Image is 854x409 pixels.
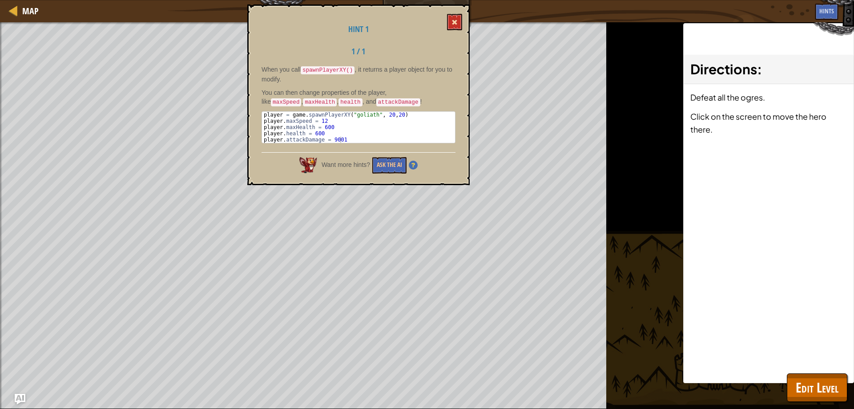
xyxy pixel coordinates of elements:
span: Map [22,5,39,17]
p: Defeat all the ogres. [690,91,847,104]
code: health [338,98,362,106]
span: Want more hints? [322,161,370,168]
p: When you call , it returns a player object for you to modify. [262,65,455,84]
img: AI [299,157,317,173]
code: attackDamage [376,98,420,106]
p: You can then change properties of the player, like , , , and ! [262,88,455,107]
button: Ask the AI [372,157,407,174]
h3: : [690,59,847,79]
a: Map [18,5,39,17]
h2: 1 / 1 [330,47,386,56]
span: Directions [690,61,757,77]
span: Edit Level [796,378,838,397]
code: maxHealth [303,98,337,106]
button: Edit Level [787,373,847,402]
button: Ask AI [15,394,25,405]
code: spawnPlayerXY() [301,66,354,74]
img: Hint [409,161,418,170]
code: maxSpeed [271,98,301,106]
span: Hints [819,7,834,15]
p: Click on the screen to move the hero there. [690,110,847,136]
span: Hint 1 [348,24,369,35]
